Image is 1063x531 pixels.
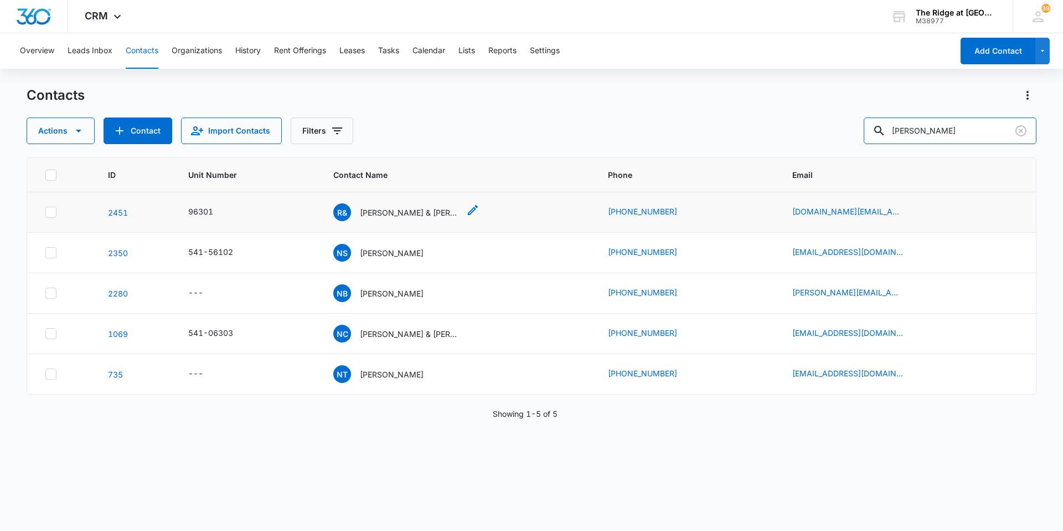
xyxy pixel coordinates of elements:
[333,169,565,181] span: Contact Name
[188,206,233,219] div: Unit Number - 96301 - Select to Edit Field
[458,33,475,69] button: Lists
[792,327,903,339] a: [EMAIL_ADDRESS][DOMAIN_NAME]
[126,33,158,69] button: Contacts
[608,246,677,258] a: [PHONE_NUMBER]
[360,369,424,380] p: [PERSON_NAME]
[488,33,517,69] button: Reports
[792,367,903,379] a: [EMAIL_ADDRESS][DOMAIN_NAME]
[792,287,923,300] div: Email - n.bannister@mun.ca - Select to Edit Field
[27,87,85,104] h1: Contacts
[792,206,903,217] a: [DOMAIN_NAME][EMAIL_ADDRESS][DOMAIN_NAME]
[608,367,697,381] div: Phone - (832) 296-7097 - Select to Edit Field
[608,327,697,340] div: Phone - (724) 651-1421 - Select to Edit Field
[792,327,923,340] div: Email - shenhowey@gmail.com - Select to Edit Field
[608,246,697,259] div: Phone - (970) 508-6679 - Select to Edit Field
[1012,122,1030,140] button: Clear
[333,244,443,262] div: Contact Name - Nicole Sharbono - Select to Edit Field
[235,33,261,69] button: History
[360,207,460,218] p: [PERSON_NAME] & [PERSON_NAME]
[188,206,213,217] div: 96301
[27,118,95,144] button: Actions
[188,287,223,300] div: Unit Number - - Select to Edit Field
[792,287,903,298] a: [PERSON_NAME][EMAIL_ADDRESS][DOMAIN_NAME]
[792,367,923,381] div: Email - nicoletyler35@yahoo.com - Select to Edit Field
[108,248,128,258] a: Navigate to contact details page for Nicole Sharbono
[608,367,677,379] a: [PHONE_NUMBER]
[104,118,172,144] button: Add Contact
[108,289,128,298] a: Navigate to contact details page for Nicole Bannister
[864,118,1036,144] input: Search Contacts
[85,10,108,22] span: CRM
[792,246,923,259] div: Email - nicsharb3@gmail.com - Select to Edit Field
[181,118,282,144] button: Import Contacts
[412,33,445,69] button: Calendar
[108,169,146,181] span: ID
[608,327,677,339] a: [PHONE_NUMBER]
[792,246,903,258] a: [EMAIL_ADDRESS][DOMAIN_NAME]
[188,327,233,339] div: 541-06303
[378,33,399,69] button: Tasks
[493,408,558,420] p: Showing 1-5 of 5
[792,206,923,219] div: Email - ortega410.ro@gmail.com - Select to Edit Field
[608,206,677,217] a: [PHONE_NUMBER]
[274,33,326,69] button: Rent Offerings
[916,8,997,17] div: account name
[333,325,479,343] div: Contact Name - Nicole Conover & Shenzhen Howey - Select to Edit Field
[188,367,223,381] div: Unit Number - - Select to Edit Field
[20,33,54,69] button: Overview
[1041,4,1050,13] span: 39
[188,287,203,300] div: ---
[360,288,424,299] p: [PERSON_NAME]
[108,208,128,217] a: Navigate to contact details page for Richard & Nicole Ortega
[608,169,749,181] span: Phone
[333,284,351,302] span: NB
[333,203,351,221] span: R&
[188,169,307,181] span: Unit Number
[608,206,697,219] div: Phone - (863) 255-1349 - Select to Edit Field
[188,327,253,340] div: Unit Number - 541-06303 - Select to Edit Field
[333,365,443,383] div: Contact Name - Nicole Tyler - Select to Edit Field
[608,287,677,298] a: [PHONE_NUMBER]
[188,246,253,259] div: Unit Number - 541-56102 - Select to Edit Field
[108,329,128,339] a: Navigate to contact details page for Nicole Conover & Shenzhen Howey
[360,328,460,340] p: [PERSON_NAME] & [PERSON_NAME]
[333,325,351,343] span: NC
[333,203,479,221] div: Contact Name - Richard & Nicole Ortega - Select to Edit Field
[1041,4,1050,13] div: notifications count
[1019,86,1036,104] button: Actions
[333,365,351,383] span: NT
[188,367,203,381] div: ---
[68,33,112,69] button: Leads Inbox
[916,17,997,25] div: account id
[172,33,222,69] button: Organizations
[961,38,1035,64] button: Add Contact
[333,244,351,262] span: NS
[291,118,353,144] button: Filters
[188,246,233,258] div: 541-56102
[360,247,424,259] p: [PERSON_NAME]
[108,370,123,379] a: Navigate to contact details page for Nicole Tyler
[608,287,697,300] div: Phone - (709) 683-0247 - Select to Edit Field
[792,169,1002,181] span: Email
[333,284,443,302] div: Contact Name - Nicole Bannister - Select to Edit Field
[530,33,560,69] button: Settings
[339,33,365,69] button: Leases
